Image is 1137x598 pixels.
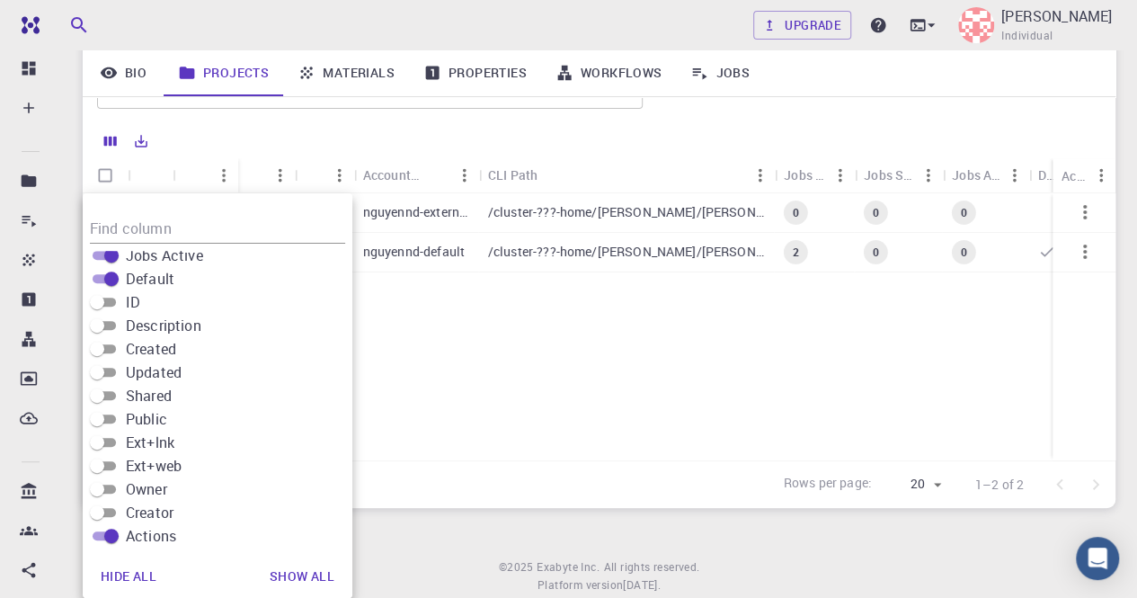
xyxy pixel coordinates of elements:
[488,203,766,221] p: /cluster-???-home/[PERSON_NAME]/[PERSON_NAME]-external
[784,474,872,495] p: Rows per page:
[126,432,174,453] span: Ext+lnk
[36,13,101,29] span: Support
[126,502,173,523] span: Creator
[126,291,140,313] span: ID
[943,157,1029,192] div: Jobs Active
[952,157,1000,192] div: Jobs Active
[1038,157,1061,192] div: Default
[363,243,465,261] p: nguyennd-default
[83,193,352,598] div: Columns
[354,157,479,192] div: Accounting slug
[295,157,354,192] div: Shared
[363,157,422,192] div: Accounting slug
[126,338,176,360] span: Created
[954,205,974,220] span: 0
[83,49,164,96] a: Bio
[238,157,295,192] div: Status
[866,205,886,220] span: 0
[784,157,826,192] div: Jobs Total
[1076,537,1119,580] div: Open Intercom Messenger
[255,558,349,594] button: Show all
[1001,27,1053,45] span: Individual
[126,455,182,477] span: Ext+web
[879,471,946,497] div: 20
[409,49,541,96] a: Properties
[182,161,210,190] button: Sort
[676,49,764,96] a: Jobs
[247,161,276,190] button: Sort
[753,11,851,40] a: Upgrade
[537,559,600,574] span: Exabyte Inc.
[164,49,283,96] a: Projects
[1053,158,1115,193] div: Actions
[283,49,409,96] a: Materials
[786,205,806,220] span: 0
[126,245,203,266] span: Jobs Active
[488,157,537,192] div: CLI Path
[14,16,40,34] img: logo
[90,215,345,244] input: Column title
[855,157,943,192] div: Jobs Subm.
[126,385,172,406] span: Shared
[126,127,156,156] button: Export
[1001,5,1112,27] p: [PERSON_NAME]
[325,161,354,190] button: Menu
[128,158,173,193] div: Icon
[266,161,295,190] button: Menu
[541,49,677,96] a: Workflows
[95,127,126,156] button: Columns
[488,243,766,261] p: /cluster-???-home/[PERSON_NAME]/[PERSON_NAME]-default
[126,361,182,383] span: Updated
[1087,161,1115,190] button: Menu
[623,577,661,592] span: [DATE] .
[450,161,479,190] button: Menu
[304,161,333,190] button: Sort
[126,408,167,430] span: Public
[173,158,238,193] div: Name
[603,558,699,576] span: All rights reserved.
[422,161,450,190] button: Sort
[864,157,914,192] div: Jobs Subm.
[126,525,176,547] span: Actions
[623,576,661,594] a: [DATE].
[954,245,974,260] span: 0
[746,161,775,190] button: Menu
[363,203,470,221] p: nguyennd-external
[1061,158,1087,193] div: Actions
[499,558,537,576] span: © 2025
[826,161,855,190] button: Menu
[126,478,167,500] span: Owner
[126,268,174,290] span: Default
[786,245,806,260] span: 2
[866,245,886,260] span: 0
[209,161,238,190] button: Menu
[1000,161,1029,190] button: Menu
[86,558,171,594] button: Hide all
[537,576,623,594] span: Platform version
[775,157,855,192] div: Jobs Total
[537,558,600,576] a: Exabyte Inc.
[975,476,1024,494] p: 1–2 of 2
[479,157,775,192] div: CLI Path
[914,161,943,190] button: Menu
[126,315,201,336] span: Description
[958,7,994,43] img: JD Francois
